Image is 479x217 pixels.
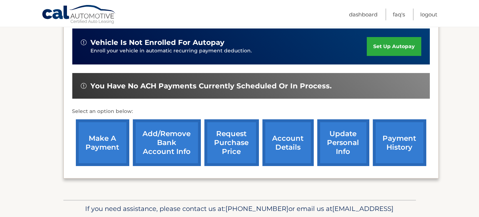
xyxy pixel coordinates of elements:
[42,5,116,25] a: Cal Automotive
[262,119,314,166] a: account details
[204,119,259,166] a: request purchase price
[420,9,437,20] a: Logout
[76,119,129,166] a: make a payment
[373,119,426,166] a: payment history
[72,107,430,116] p: Select an option below:
[91,47,367,55] p: Enroll your vehicle in automatic recurring payment deduction.
[349,9,378,20] a: Dashboard
[317,119,369,166] a: update personal info
[133,119,201,166] a: Add/Remove bank account info
[81,40,87,45] img: alert-white.svg
[367,37,421,56] a: set up autopay
[91,82,332,91] span: You have no ACH payments currently scheduled or in process.
[393,9,405,20] a: FAQ's
[81,83,87,89] img: alert-white.svg
[91,38,225,47] span: vehicle is not enrolled for autopay
[226,205,289,213] span: [PHONE_NUMBER]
